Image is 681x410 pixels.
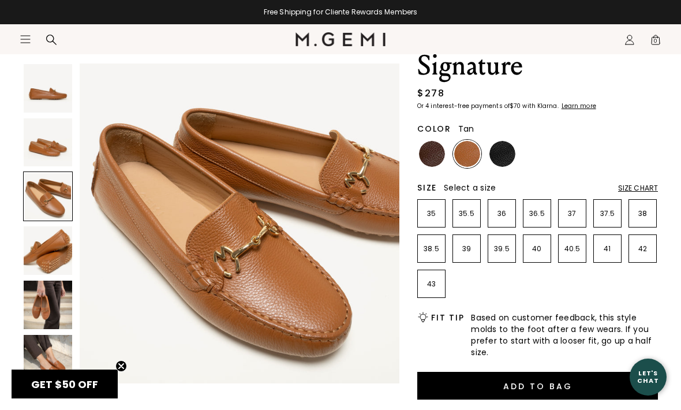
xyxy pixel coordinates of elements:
[418,244,445,254] p: 38.5
[31,377,98,392] span: GET $50 OFF
[523,209,551,218] p: 36.5
[559,209,586,218] p: 37
[562,102,596,110] klarna-placement-style-cta: Learn more
[650,36,661,48] span: 0
[559,244,586,254] p: 40.5
[488,209,515,218] p: 36
[471,312,658,358] span: Based on customer feedback, this style molds to the foot after a few wears. If you prefer to star...
[80,64,399,383] img: The Pastoso Signature
[629,209,656,218] p: 38
[295,32,386,46] img: M.Gemi
[24,64,72,113] img: The Pastoso Signature
[418,209,445,218] p: 35
[418,279,445,289] p: 43
[560,103,596,110] a: Learn more
[489,141,515,167] img: Black
[594,244,621,254] p: 41
[522,102,560,110] klarna-placement-style-body: with Klarna
[488,244,515,254] p: 39.5
[523,244,551,254] p: 40
[115,360,127,372] button: Close teaser
[12,370,118,398] div: GET $50 OFFClose teaser
[618,184,658,193] div: Size Chart
[24,335,72,383] img: The Pastoso Signature
[417,124,451,133] h2: Color
[417,102,510,110] klarna-placement-style-body: Or 4 interest-free payments of
[24,118,72,167] img: The Pastoso Signature
[453,209,480,218] p: 35.5
[20,33,31,45] button: Open site menu
[24,281,72,329] img: The Pastoso Signature
[510,102,521,110] klarna-placement-style-amount: $70
[417,183,437,192] h2: Size
[417,372,658,400] button: Add to Bag
[419,141,445,167] img: Chocolate
[629,244,656,254] p: 42
[24,226,72,275] img: The Pastoso Signature
[630,370,667,384] div: Let's Chat
[431,313,464,322] h2: Fit Tip
[417,87,444,100] div: $278
[444,182,496,193] span: Select a size
[453,244,480,254] p: 39
[454,141,480,167] img: Tan
[458,123,474,135] span: Tan
[594,209,621,218] p: 37.5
